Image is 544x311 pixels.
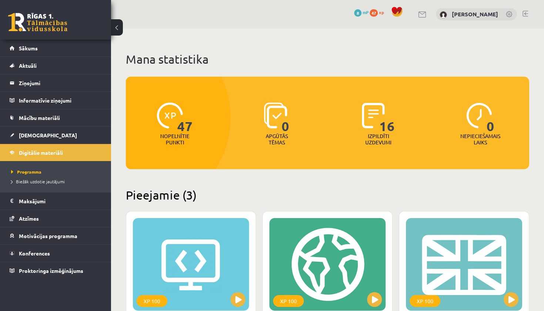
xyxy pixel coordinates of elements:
span: mP [363,9,369,15]
span: Sākums [19,45,38,51]
a: Biežāk uzdotie jautājumi [11,178,104,185]
a: Ziņojumi [10,74,102,91]
p: Apgūtās tēmas [262,133,291,146]
h2: Pieejamie (3) [126,188,529,202]
a: Digitālie materiāli [10,144,102,161]
span: Digitālie materiāli [19,149,63,156]
legend: Maksājumi [19,193,102,210]
div: XP 100 [273,295,304,307]
span: Aktuāli [19,62,37,69]
span: 16 [379,103,395,133]
a: Atzīmes [10,210,102,227]
a: Maksājumi [10,193,102,210]
img: icon-xp-0682a9bc20223a9ccc6f5883a126b849a74cddfe5390d2b41b4391c66f2066e7.svg [157,103,183,128]
a: Motivācijas programma [10,227,102,244]
a: Konferences [10,245,102,262]
img: icon-completed-tasks-ad58ae20a441b2904462921112bc710f1caf180af7a3daa7317a5a94f2d26646.svg [362,103,385,128]
a: Sākums [10,40,102,57]
span: 0 [282,103,289,133]
legend: Ziņojumi [19,74,102,91]
span: Biežāk uzdotie jautājumi [11,178,65,184]
a: Rīgas 1. Tālmācības vidusskola [8,13,67,31]
a: [DEMOGRAPHIC_DATA] [10,127,102,144]
div: XP 100 [137,295,167,307]
img: icon-clock-7be60019b62300814b6bd22b8e044499b485619524d84068768e800edab66f18.svg [466,103,492,128]
a: [PERSON_NAME] [452,10,498,18]
span: 47 [370,9,378,17]
p: Nepieciešamais laiks [460,133,500,146]
h1: Mana statistika [126,52,529,67]
legend: Informatīvie ziņojumi [19,92,102,109]
a: Mācību materiāli [10,109,102,126]
p: Nopelnītie punkti [160,133,189,146]
span: Motivācijas programma [19,233,77,239]
img: icon-learned-topics-4a711ccc23c960034f471b6e78daf4a3bad4a20eaf4de84257b87e66633f6470.svg [264,103,287,128]
a: 8 mP [354,9,369,15]
span: Mācību materiāli [19,114,60,121]
a: Proktoringa izmēģinājums [10,262,102,279]
span: xp [379,9,384,15]
span: 47 [177,103,193,133]
span: Atzīmes [19,215,39,222]
img: Emīls Brakše [440,11,447,19]
a: Programma [11,168,104,175]
span: Konferences [19,250,50,257]
span: 8 [354,9,362,17]
span: 0 [487,103,494,133]
a: Informatīvie ziņojumi [10,92,102,109]
span: [DEMOGRAPHIC_DATA] [19,132,77,138]
div: XP 100 [410,295,440,307]
p: Izpildīti uzdevumi [364,133,393,146]
span: Proktoringa izmēģinājums [19,267,83,274]
a: Aktuāli [10,57,102,74]
span: Programma [11,169,41,175]
a: 47 xp [370,9,387,15]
